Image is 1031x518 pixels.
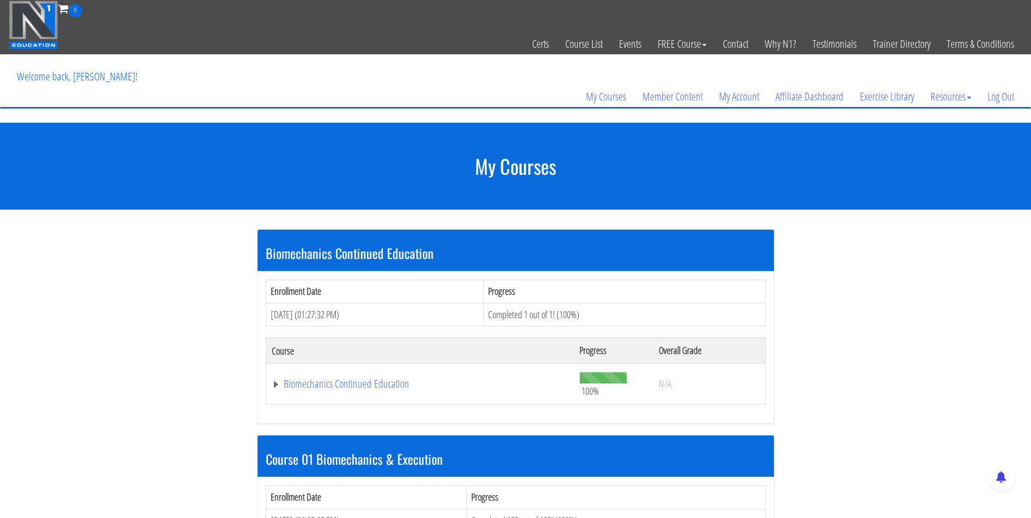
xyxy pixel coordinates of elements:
a: FREE Course [649,17,715,71]
th: Course [266,338,574,364]
th: Overall Grade [653,338,765,364]
h3: Biomechanics Continued Education [266,246,766,260]
th: Progress [484,280,765,303]
a: Why N1? [757,17,804,71]
img: n1-education [9,1,58,49]
th: Progress [574,338,653,364]
th: Enrollment Date [266,486,466,509]
span: 100% [582,385,599,397]
a: Affiliate Dashboard [767,71,852,123]
td: Completed 1 out of 1! (100%) [484,303,765,326]
a: My Account [711,71,767,123]
a: Biomechanics Continued Education [272,378,569,389]
a: Certs [524,17,557,71]
td: [DATE] (01:27:32 PM) [266,303,484,326]
td: N/A [653,364,765,405]
a: Contact [715,17,757,71]
a: Terms & Conditions [939,17,1022,71]
span: 0 [68,4,82,17]
p: Welcome back, [PERSON_NAME]! [9,55,146,98]
a: My Courses [578,71,634,123]
a: Trainer Directory [865,17,939,71]
th: Enrollment Date [266,280,484,303]
th: Progress [466,486,765,509]
a: Member Content [634,71,711,123]
h3: Course 01 Biomechanics & Execution [266,452,766,466]
a: Testimonials [804,17,865,71]
a: 0 [58,1,82,16]
a: Events [611,17,649,71]
a: Resources [922,71,979,123]
a: Exercise Library [852,71,922,123]
a: Course List [557,17,611,71]
a: Log Out [979,71,1022,123]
